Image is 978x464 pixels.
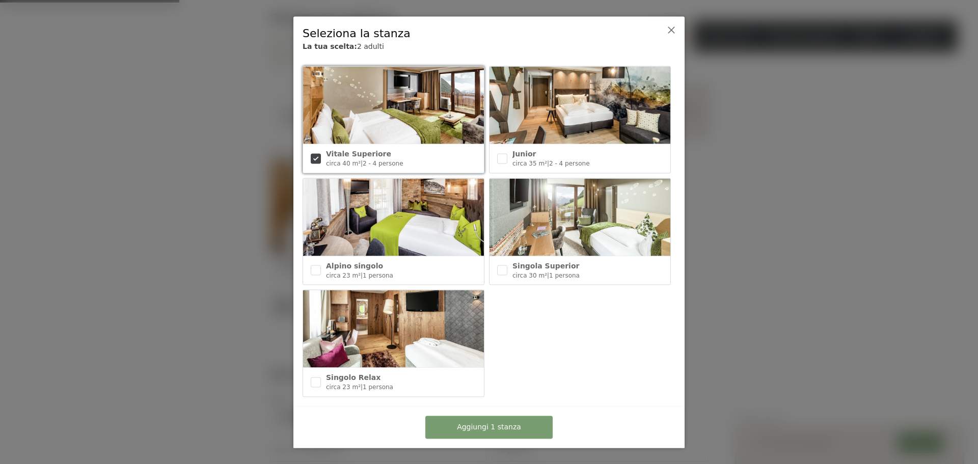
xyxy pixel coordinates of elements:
font: Junior [512,150,536,158]
font: Seleziona la stanza [303,26,411,39]
font: 2 adulti [357,42,384,50]
font: circa 23 m² [326,384,361,391]
font: | [547,159,549,167]
img: Singolo Relax [303,290,484,368]
font: | [361,271,363,279]
font: 1 persona [363,271,393,279]
font: 2 - 4 persone [549,159,590,167]
font: | [361,159,363,167]
font: circa 30 m² [512,271,547,279]
font: circa 35 m² [512,159,547,167]
img: Vitale Superiore [303,67,484,144]
font: Vitale Superiore [326,150,391,158]
img: Singola Superior [490,178,670,256]
font: Alpino singolo [326,261,383,269]
font: | [547,271,549,279]
font: 1 persona [363,384,393,391]
font: 2 - 4 persone [363,159,403,167]
img: Junior [490,67,670,144]
font: La tua scelta: [303,42,357,50]
font: | [361,384,363,391]
font: 1 persona [549,271,580,279]
font: Aggiungi 1 stanza [457,423,521,431]
font: Singola Superior [512,261,579,269]
button: Aggiungi 1 stanza [425,416,553,439]
font: circa 40 m² [326,159,361,167]
font: Singolo Relax [326,373,381,381]
img: Alpino singolo [303,178,484,256]
font: circa 23 m² [326,271,361,279]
